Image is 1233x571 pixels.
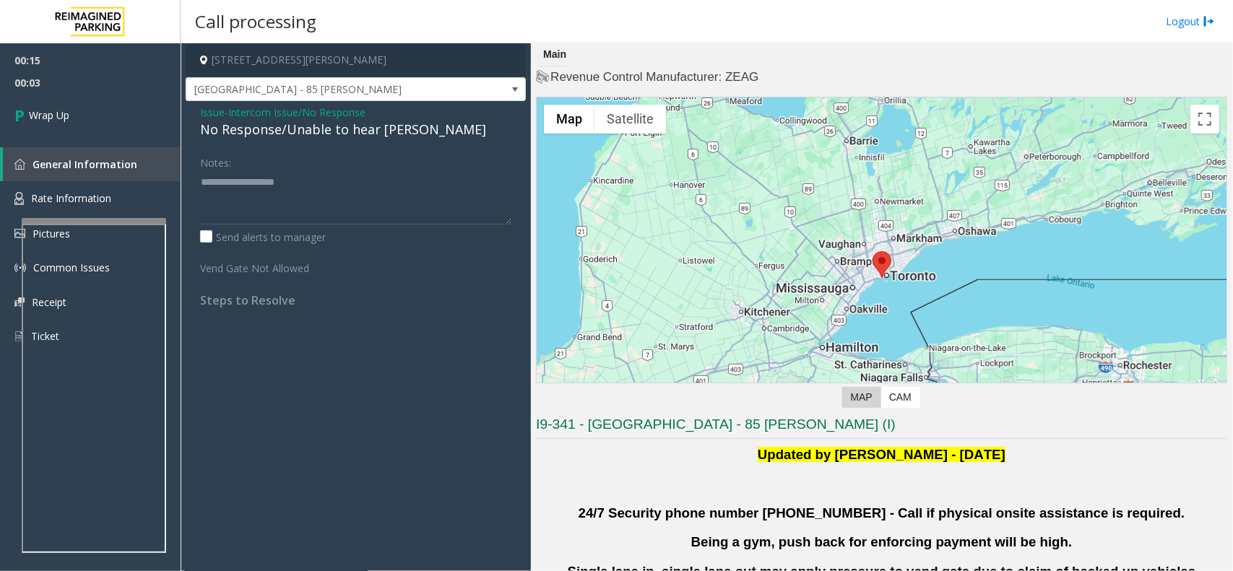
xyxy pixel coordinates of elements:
[540,43,570,66] div: Main
[31,191,111,205] span: Rate Information
[1166,14,1215,29] a: Logout
[14,159,25,170] img: 'icon'
[228,105,365,120] span: Intercom Issue/No Response
[188,4,324,39] h3: Call processing
[14,192,24,205] img: 'icon'
[758,447,1005,462] b: Updated by [PERSON_NAME] - [DATE]
[1190,105,1219,134] button: Toggle fullscreen view
[186,78,457,101] span: [GEOGRAPHIC_DATA] - 85 [PERSON_NAME]
[196,256,329,276] label: Vend Gate Not Allowed
[14,297,25,307] img: 'icon'
[29,108,69,123] span: Wrap Up
[544,105,594,134] button: Show street map
[881,387,920,408] label: CAM
[842,387,881,408] label: Map
[200,150,231,170] label: Notes:
[536,415,1227,439] h3: I9-341 - [GEOGRAPHIC_DATA] - 85 [PERSON_NAME] (I)
[536,69,1227,86] h4: Revenue Control Manufacturer: ZEAG
[200,230,326,245] label: Send alerts to manager
[200,120,511,139] div: No Response/Unable to hear [PERSON_NAME]
[594,105,666,134] button: Show satellite imagery
[14,330,24,343] img: 'icon'
[14,229,25,238] img: 'icon'
[14,262,26,274] img: 'icon'
[691,534,1073,549] b: Being a gym, push back for enforcing payment will be high.
[3,147,181,181] a: General Information
[1203,14,1215,29] img: logout
[200,294,511,308] h4: Steps to Resolve
[33,157,137,171] span: General Information
[579,505,1185,520] b: 24/7 Security phone number [PHONE_NUMBER] - Call if physical onsite assistance is required.
[200,105,225,120] span: Issue
[873,251,891,278] div: 85 Hanna Avenue, Toronto, ON
[186,43,526,77] h4: [STREET_ADDRESS][PERSON_NAME]
[225,105,365,119] span: -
